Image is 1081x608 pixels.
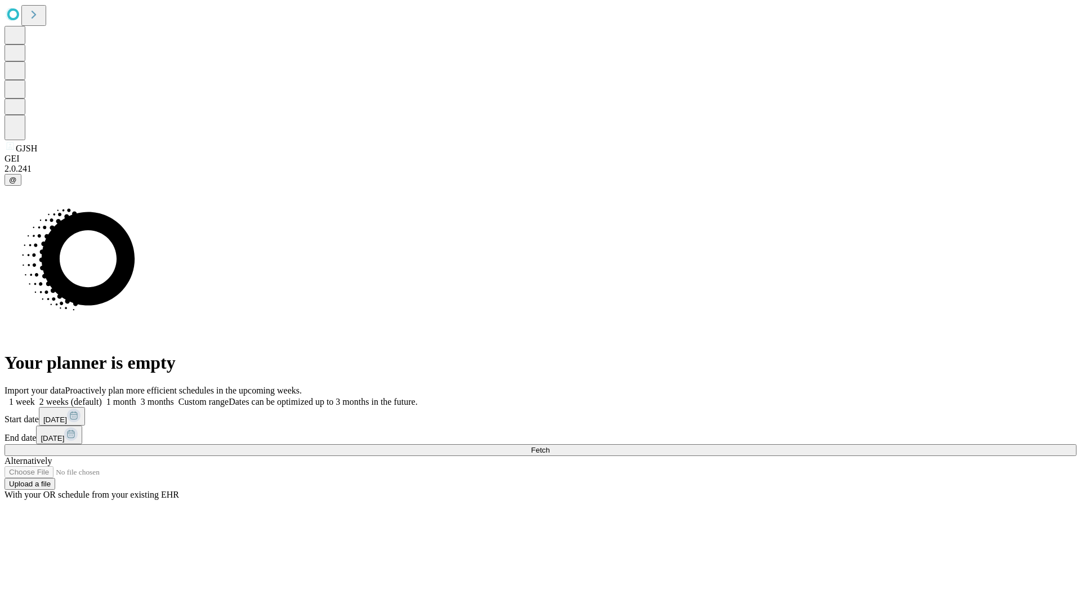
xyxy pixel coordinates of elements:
span: [DATE] [43,415,67,424]
span: 1 week [9,397,35,406]
span: 2 weeks (default) [39,397,102,406]
span: 1 month [106,397,136,406]
span: Dates can be optimized up to 3 months in the future. [229,397,417,406]
div: GEI [5,154,1076,164]
span: [DATE] [41,434,64,442]
div: Start date [5,407,1076,426]
button: @ [5,174,21,186]
div: 2.0.241 [5,164,1076,174]
h1: Your planner is empty [5,352,1076,373]
span: GJSH [16,144,37,153]
button: Fetch [5,444,1076,456]
button: Upload a file [5,478,55,490]
span: Proactively plan more efficient schedules in the upcoming weeks. [65,386,302,395]
span: Fetch [531,446,550,454]
span: Alternatively [5,456,52,466]
span: @ [9,176,17,184]
span: 3 months [141,397,174,406]
span: Custom range [178,397,229,406]
span: With your OR schedule from your existing EHR [5,490,179,499]
button: [DATE] [36,426,82,444]
button: [DATE] [39,407,85,426]
span: Import your data [5,386,65,395]
div: End date [5,426,1076,444]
